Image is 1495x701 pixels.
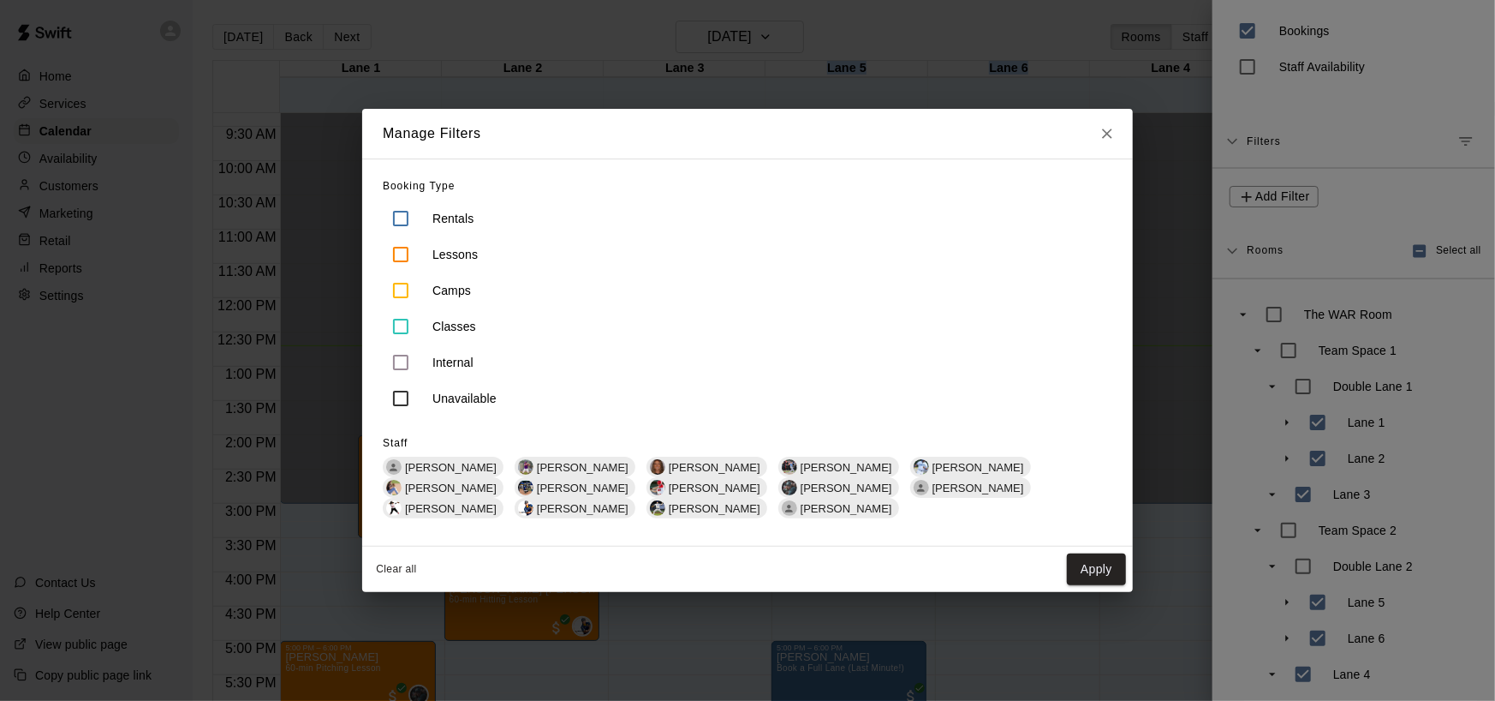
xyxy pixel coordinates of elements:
span: [PERSON_NAME] [530,482,635,494]
span: Booking Type [383,180,456,192]
div: Grayden Stauffer[PERSON_NAME] [778,477,899,498]
span: [PERSON_NAME] [398,461,503,474]
span: [PERSON_NAME] [794,502,899,515]
div: Tim Horseman [782,500,797,516]
span: [PERSON_NAME] [926,461,1031,474]
p: Internal [432,354,474,371]
img: Clark Heimbecker [782,459,797,475]
div: Hayley Pasma[PERSON_NAME] [646,457,767,477]
div: Davis Llewellyn[PERSON_NAME] [515,457,635,477]
img: Josh Cossitt [518,480,533,495]
span: Staff [383,437,408,449]
img: Davis Llewellyn [518,459,533,475]
div: Clark Heimbecker[PERSON_NAME] [778,457,899,477]
img: Liam Devine [386,480,402,495]
div: Liam Devine[PERSON_NAME] [383,477,503,498]
span: [PERSON_NAME] [926,482,1031,494]
div: [PERSON_NAME] [910,477,1031,498]
button: Close [1092,109,1123,159]
button: Clear all [369,555,424,584]
span: [PERSON_NAME] [530,502,635,515]
span: [PERSON_NAME] [662,502,767,515]
p: Camps [432,282,471,299]
p: Unavailable [432,390,497,407]
span: [PERSON_NAME] [530,461,635,474]
p: Lessons [432,246,478,263]
span: [PERSON_NAME] [794,461,899,474]
div: Dawn Bodrug[PERSON_NAME] [383,498,503,518]
div: Bruce Ysselstein [914,480,929,495]
p: Classes [432,318,476,335]
div: Phillip Jankulovski[PERSON_NAME] [515,498,635,518]
div: Jeremy Ware[PERSON_NAME] [646,477,767,498]
div: Josh Cossitt[PERSON_NAME] [515,477,635,498]
div: [PERSON_NAME] [383,457,503,477]
span: [PERSON_NAME] [794,482,899,494]
img: Jeremy Ware [650,480,665,495]
div: Rylan Pranger[PERSON_NAME] [646,498,767,518]
img: Rylan Pranger [650,500,665,516]
div: [PERSON_NAME] [778,498,899,518]
span: [PERSON_NAME] [398,482,503,494]
span: [PERSON_NAME] [398,502,503,515]
span: [PERSON_NAME] [662,482,767,494]
img: Phillip Jankulovski [518,500,533,516]
h2: Manage Filters [362,109,502,159]
div: Jeff Sousa [386,459,402,475]
span: [PERSON_NAME] [662,461,767,474]
p: Rentals [432,210,474,227]
img: Hayley Pasma [650,459,665,475]
img: Dawn Bodrug [386,500,402,516]
img: Andy Leader [914,459,929,475]
img: Grayden Stauffer [782,480,797,495]
div: Andy Leader[PERSON_NAME] [910,457,1031,477]
button: Apply [1067,554,1126,585]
